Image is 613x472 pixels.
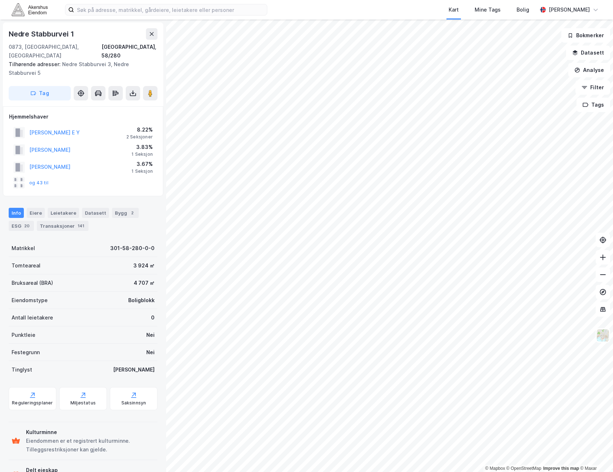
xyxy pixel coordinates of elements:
[82,208,109,218] div: Datasett
[577,437,613,472] iframe: Chat Widget
[146,331,155,339] div: Nei
[577,437,613,472] div: Kontrollprogram for chat
[9,61,62,67] span: Tilhørende adresser:
[146,348,155,357] div: Nei
[126,134,153,140] div: 2 Seksjoner
[48,208,79,218] div: Leietakere
[112,208,139,218] div: Bygg
[12,296,48,305] div: Eiendomstype
[12,3,48,16] img: akershus-eiendom-logo.9091f326c980b4bce74ccdd9f866810c.svg
[485,466,505,471] a: Mapbox
[596,329,610,342] img: Z
[577,98,610,112] button: Tags
[475,5,501,14] div: Mine Tags
[131,143,153,151] div: 3.83%
[26,437,155,454] div: Eiendommen er et registrert kulturminne. Tilleggsrestriksjoner kan gjelde.
[134,279,155,287] div: 4 707 ㎡
[26,428,155,437] div: Kulturminne
[12,244,35,253] div: Matrikkel
[23,222,31,229] div: 20
[506,466,541,471] a: OpenStreetMap
[70,400,96,406] div: Miljøstatus
[102,43,157,60] div: [GEOGRAPHIC_DATA], 58/280
[151,313,155,322] div: 0
[129,209,136,216] div: 2
[121,400,146,406] div: Saksinnsyn
[12,313,53,322] div: Antall leietakere
[9,112,157,121] div: Hjemmelshaver
[9,86,71,100] button: Tag
[12,365,32,374] div: Tinglyst
[133,261,155,270] div: 3 924 ㎡
[128,296,155,305] div: Boligblokk
[110,244,155,253] div: 301-58-280-0-0
[131,151,153,157] div: 1 Seksjon
[9,208,24,218] div: Info
[76,222,86,229] div: 141
[543,466,579,471] a: Improve this map
[12,331,35,339] div: Punktleie
[126,125,153,134] div: 8.22%
[449,5,459,14] div: Kart
[9,221,34,231] div: ESG
[12,279,53,287] div: Bruksareal (BRA)
[517,5,529,14] div: Bolig
[27,208,45,218] div: Eiere
[131,168,153,174] div: 1 Seksjon
[568,63,610,77] button: Analyse
[131,160,153,168] div: 3.67%
[113,365,155,374] div: [PERSON_NAME]
[9,28,75,40] div: Nedre Stabburvei 1
[561,28,610,43] button: Bokmerker
[12,348,40,357] div: Festegrunn
[12,400,53,406] div: Reguleringsplaner
[9,60,152,77] div: Nedre Stabburvei 3, Nedre Stabburvei 5
[549,5,590,14] div: [PERSON_NAME]
[12,261,40,270] div: Tomteareal
[575,80,610,95] button: Filter
[74,4,267,15] input: Søk på adresse, matrikkel, gårdeiere, leietakere eller personer
[9,43,102,60] div: 0873, [GEOGRAPHIC_DATA], [GEOGRAPHIC_DATA]
[566,46,610,60] button: Datasett
[37,221,89,231] div: Transaksjoner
